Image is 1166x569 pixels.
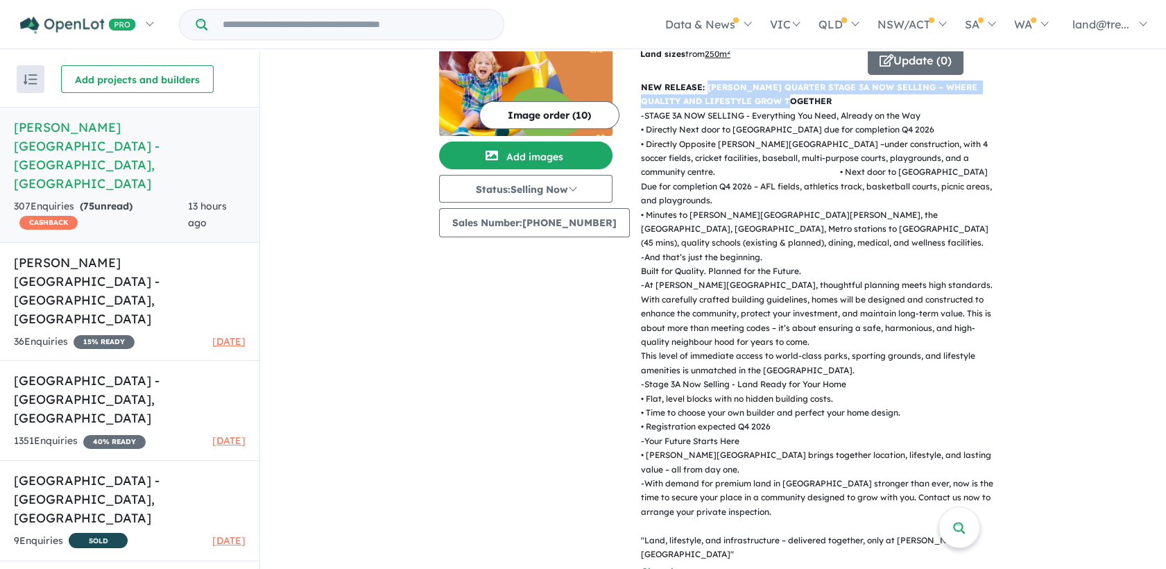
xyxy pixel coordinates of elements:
[641,278,998,377] p: - At [PERSON_NAME][GEOGRAPHIC_DATA], thoughtful planning meets high standards. With carefully cra...
[61,65,214,93] button: Add projects and builders
[14,371,246,427] h5: [GEOGRAPHIC_DATA] - [GEOGRAPHIC_DATA] , [GEOGRAPHIC_DATA]
[83,435,146,449] span: 40 % READY
[439,175,612,203] button: Status:Selling Now
[14,471,246,527] h5: [GEOGRAPHIC_DATA] - [GEOGRAPHIC_DATA] , [GEOGRAPHIC_DATA]
[83,200,94,212] span: 75
[439,208,630,237] button: Sales Number:[PHONE_NUMBER]
[479,101,619,129] button: Image order (10)
[19,216,78,230] span: CASHBACK
[14,253,246,328] h5: [PERSON_NAME] [GEOGRAPHIC_DATA] - [GEOGRAPHIC_DATA] , [GEOGRAPHIC_DATA]
[439,142,612,169] button: Add images
[640,49,685,59] b: Land sizes
[20,17,136,34] img: Openlot PRO Logo White
[439,32,612,136] img: Nelson Quarter Estate - Box Hill
[188,200,227,229] span: 13 hours ago
[868,47,963,75] button: Update (0)
[14,118,246,193] h5: [PERSON_NAME][GEOGRAPHIC_DATA] - [GEOGRAPHIC_DATA] , [GEOGRAPHIC_DATA]
[210,10,501,40] input: Try estate name, suburb, builder or developer
[14,198,188,232] div: 307 Enquir ies
[439,4,612,136] a: Nelson Quarter Estate - Box Hill LogoNelson Quarter Estate - Box Hill
[69,533,128,548] span: SOLD
[74,335,135,349] span: 15 % READY
[212,534,246,547] span: [DATE]
[727,48,730,56] sup: 2
[212,335,246,348] span: [DATE]
[641,377,998,434] p: - Stage 3A Now Selling - Land Ready for Your Home • Flat, level blocks with no hidden building co...
[641,477,998,561] p: - With demand for premium land in [GEOGRAPHIC_DATA] stronger than ever, now is the time to secure...
[641,109,998,250] p: - STAGE 3A NOW SELLING - Everything You Need, Already on the Way • Directly Next door to [GEOGRAP...
[640,47,857,61] p: from
[14,433,146,450] div: 1351 Enquir ies
[14,334,135,350] div: 36 Enquir ies
[24,74,37,85] img: sort.svg
[212,434,246,447] span: [DATE]
[641,434,998,477] p: - Your Future Starts Here • [PERSON_NAME][GEOGRAPHIC_DATA] brings together location, lifestyle, a...
[705,49,730,59] u: 250 m
[641,250,998,279] p: - And that’s just the beginning. Built for Quality. Planned for the Future.
[1072,17,1129,31] span: land@tre...
[14,533,128,550] div: 9 Enquir ies
[641,80,987,109] p: NEW RELEASE: [PERSON_NAME] QUARTER STAGE 3A NOW SELLING – WHERE QUALITY AND LIFESTYLE GROW TOGETHER
[80,200,132,212] strong: ( unread)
